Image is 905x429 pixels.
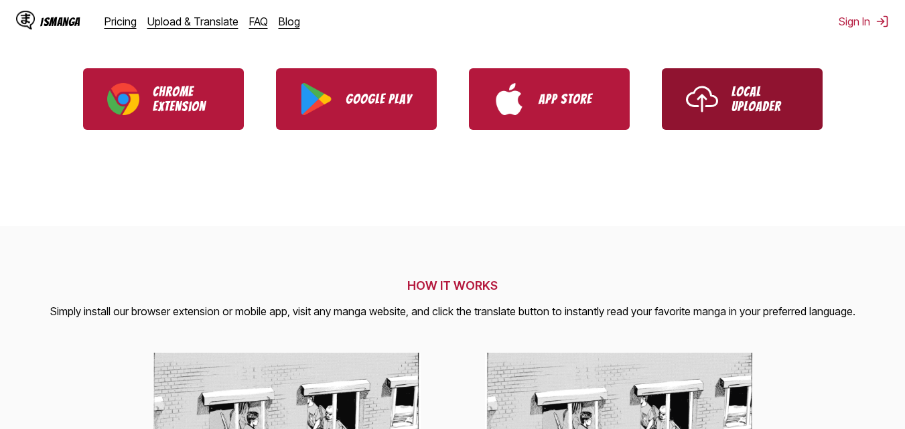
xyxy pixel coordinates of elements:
[493,83,525,115] img: App Store logo
[276,68,437,130] a: Download IsManga from Google Play
[40,15,80,28] div: IsManga
[662,68,823,130] a: Use IsManga Local Uploader
[300,83,332,115] img: Google Play logo
[346,92,413,106] p: Google Play
[732,84,798,114] p: Local Uploader
[105,15,137,28] a: Pricing
[16,11,35,29] img: IsManga Logo
[839,15,889,28] button: Sign In
[147,15,238,28] a: Upload & Translate
[686,83,718,115] img: Upload icon
[107,83,139,115] img: Chrome logo
[279,15,300,28] a: Blog
[83,68,244,130] a: Download IsManga Chrome Extension
[539,92,606,106] p: App Store
[876,15,889,28] img: Sign out
[16,11,105,32] a: IsManga LogoIsManga
[469,68,630,130] a: Download IsManga from App Store
[249,15,268,28] a: FAQ
[153,84,220,114] p: Chrome Extension
[50,278,855,292] h2: HOW IT WORKS
[50,303,855,321] p: Simply install our browser extension or mobile app, visit any manga website, and click the transl...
